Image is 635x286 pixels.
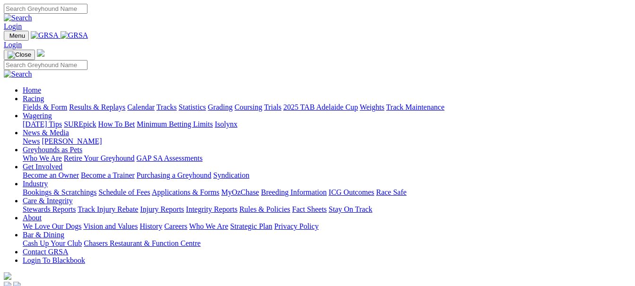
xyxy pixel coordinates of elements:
img: logo-grsa-white.png [4,272,11,280]
button: Toggle navigation [4,31,29,41]
a: Bar & Dining [23,231,64,239]
div: Get Involved [23,171,631,180]
input: Search [4,4,87,14]
a: Become a Trainer [81,171,135,179]
a: Schedule of Fees [98,188,150,196]
a: Purchasing a Greyhound [137,171,211,179]
a: Racing [23,95,44,103]
img: Close [8,51,31,59]
div: News & Media [23,137,631,146]
a: Rules & Policies [239,205,290,213]
a: News & Media [23,129,69,137]
a: [DATE] Tips [23,120,62,128]
a: Privacy Policy [274,222,319,230]
a: Bookings & Scratchings [23,188,96,196]
a: Greyhounds as Pets [23,146,82,154]
a: Calendar [127,103,155,111]
a: News [23,137,40,145]
div: Greyhounds as Pets [23,154,631,163]
div: Care & Integrity [23,205,631,214]
div: Bar & Dining [23,239,631,248]
a: Coursing [235,103,262,111]
a: Who We Are [189,222,228,230]
a: Chasers Restaurant & Function Centre [84,239,200,247]
a: [PERSON_NAME] [42,137,102,145]
a: How To Bet [98,120,135,128]
a: Results & Replays [69,103,125,111]
a: Retire Your Greyhound [64,154,135,162]
a: Get Involved [23,163,62,171]
a: Login To Blackbook [23,256,85,264]
a: Statistics [179,103,206,111]
img: GRSA [61,31,88,40]
img: logo-grsa-white.png [37,49,44,57]
div: Industry [23,188,631,197]
a: Fact Sheets [292,205,327,213]
a: Stay On Track [329,205,372,213]
a: Tracks [157,103,177,111]
a: Track Injury Rebate [78,205,138,213]
a: Minimum Betting Limits [137,120,213,128]
a: Isolynx [215,120,237,128]
span: Menu [9,32,25,39]
a: Login [4,22,22,30]
a: Applications & Forms [152,188,219,196]
a: Fields & Form [23,103,67,111]
a: We Love Our Dogs [23,222,81,230]
div: Wagering [23,120,631,129]
a: Login [4,41,22,49]
a: GAP SA Assessments [137,154,203,162]
a: Weights [360,103,384,111]
a: Careers [164,222,187,230]
a: Industry [23,180,48,188]
img: Search [4,70,32,78]
a: Breeding Information [261,188,327,196]
a: 2025 TAB Adelaide Cup [283,103,358,111]
a: Contact GRSA [23,248,68,256]
a: MyOzChase [221,188,259,196]
a: Strategic Plan [230,222,272,230]
div: Racing [23,103,631,112]
img: Search [4,14,32,22]
a: SUREpick [64,120,96,128]
a: Track Maintenance [386,103,444,111]
input: Search [4,60,87,70]
a: About [23,214,42,222]
a: Who We Are [23,154,62,162]
a: History [139,222,162,230]
a: Home [23,86,41,94]
img: GRSA [31,31,59,40]
a: ICG Outcomes [329,188,374,196]
a: Cash Up Your Club [23,239,82,247]
a: Integrity Reports [186,205,237,213]
a: Trials [264,103,281,111]
a: Injury Reports [140,205,184,213]
a: Vision and Values [83,222,138,230]
a: Wagering [23,112,52,120]
a: Grading [208,103,233,111]
div: About [23,222,631,231]
a: Syndication [213,171,249,179]
a: Race Safe [376,188,406,196]
button: Toggle navigation [4,50,35,60]
a: Become an Owner [23,171,79,179]
a: Stewards Reports [23,205,76,213]
a: Care & Integrity [23,197,73,205]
